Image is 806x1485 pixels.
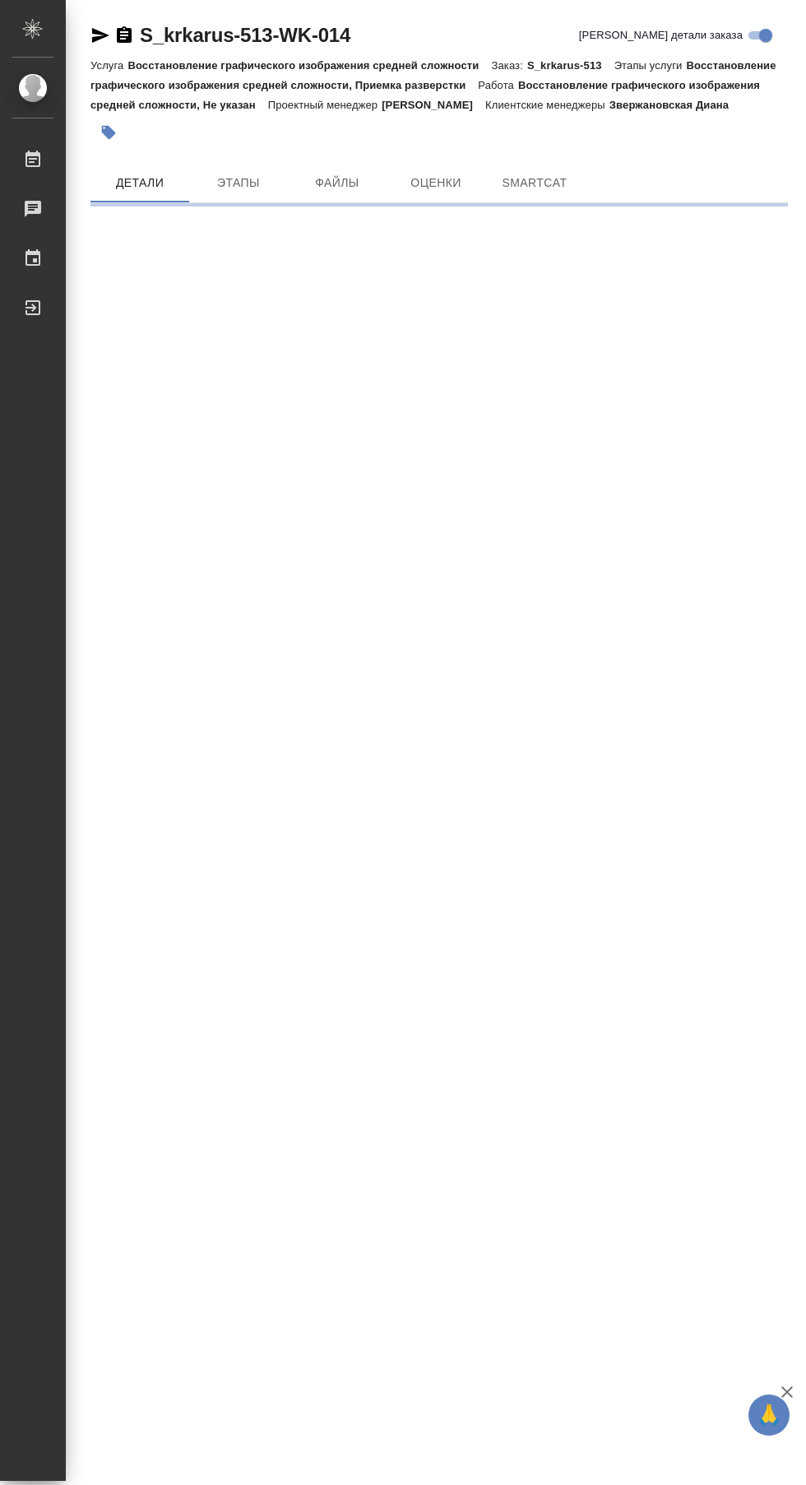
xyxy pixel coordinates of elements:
[90,59,127,72] p: Услуга
[495,173,574,193] span: SmartCat
[100,173,179,193] span: Детали
[485,99,609,111] p: Клиентские менеджеры
[748,1395,790,1436] button: 🙏
[382,99,485,111] p: [PERSON_NAME]
[609,99,741,111] p: Звержановская Диана
[527,59,614,72] p: S_krkarus-513
[755,1398,783,1432] span: 🙏
[90,114,127,151] button: Добавить тэг
[396,173,475,193] span: Оценки
[114,26,134,45] button: Скопировать ссылку
[268,99,382,111] p: Проектный менеджер
[614,59,687,72] p: Этапы услуги
[579,27,743,44] span: [PERSON_NAME] детали заказа
[199,173,278,193] span: Этапы
[140,24,350,46] a: S_krkarus-513-WK-014
[90,26,110,45] button: Скопировать ссылку для ЯМессенджера
[491,59,526,72] p: Заказ:
[478,79,518,91] p: Работа
[127,59,491,72] p: Восстановление графического изображения средней сложности
[298,173,377,193] span: Файлы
